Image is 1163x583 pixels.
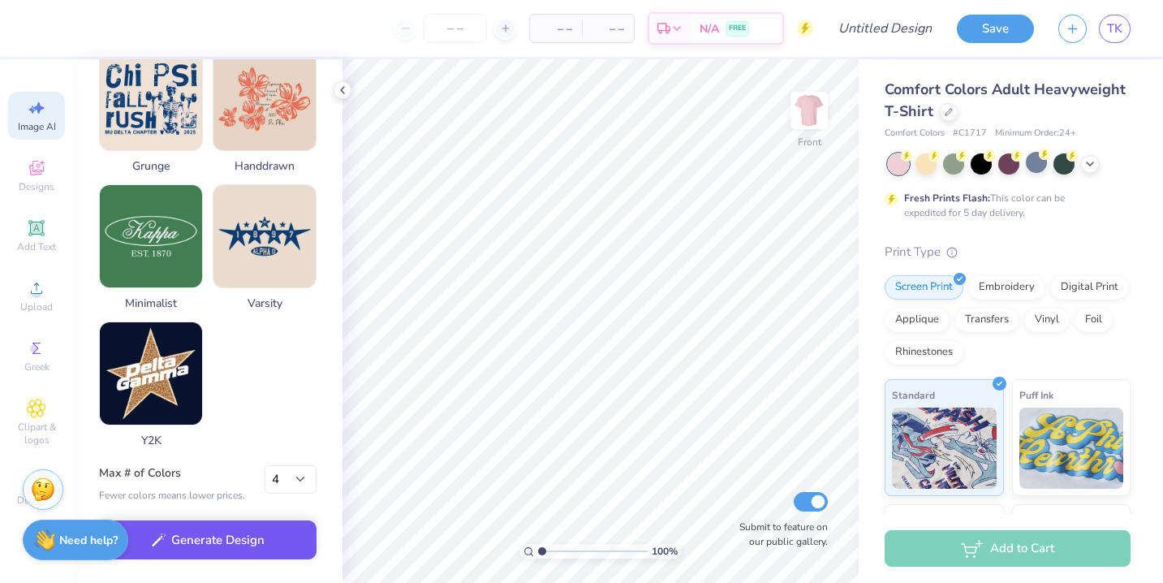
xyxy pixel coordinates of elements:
a: TK [1099,15,1131,43]
img: Standard [892,408,997,489]
span: Upload [20,300,53,313]
span: Clipart & logos [8,421,65,447]
div: Digital Print [1050,275,1129,300]
label: Submit to feature on our public gallery. [730,520,828,549]
div: Embroidery [968,275,1045,300]
span: 100 % [652,544,678,559]
div: This color can be expedited for 5 day delivery. [904,191,1104,220]
div: Rhinestones [885,340,963,365]
img: Varsity [213,185,316,287]
span: Varsity [213,295,317,312]
span: Greek [24,361,50,374]
div: Foil [1075,308,1113,332]
div: Screen Print [885,275,963,300]
img: Puff Ink [1019,408,1124,489]
input: – – [424,14,487,43]
input: Untitled Design [825,12,945,45]
strong: Need help? [59,533,118,548]
div: Transfers [954,308,1019,332]
img: Front [793,94,825,127]
span: Minimalist [99,295,203,312]
div: Vinyl [1024,308,1070,332]
span: Decorate [17,494,56,507]
span: Grunge [99,158,203,175]
span: FREE [729,23,746,34]
span: Comfort Colors [885,127,945,140]
span: Comfort Colors Adult Heavyweight T-Shirt [885,80,1126,121]
span: Handdrawn [213,158,317,175]
span: – – [540,20,572,37]
button: Generate Design [99,520,317,560]
span: Y2K [99,432,203,449]
span: Puff Ink [1019,387,1053,404]
img: Minimalist [100,185,202,287]
span: # C1717 [953,127,987,140]
button: Save [957,15,1034,43]
div: Front [798,135,821,149]
span: TK [1107,19,1122,38]
span: N/A [700,20,719,37]
span: Neon Ink [892,512,932,529]
div: Fewer colors means lower prices. [99,488,245,503]
img: Y2K [100,322,202,425]
img: Handdrawn [213,48,316,150]
span: Image AI [18,120,56,133]
span: Metallic & Glitter Ink [1019,512,1115,529]
span: Minimum Order: 24 + [995,127,1076,140]
div: Applique [885,308,950,332]
label: Max # of Colors [99,465,245,482]
span: Add Text [17,240,56,253]
img: Grunge [100,48,202,150]
span: Standard [892,387,935,404]
span: – – [592,20,624,37]
div: Print Type [885,243,1131,261]
span: Designs [19,180,54,193]
strong: Fresh Prints Flash: [904,192,990,205]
